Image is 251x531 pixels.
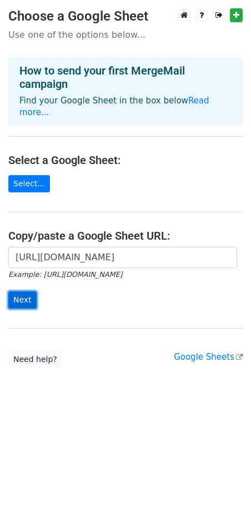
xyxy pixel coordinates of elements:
h4: Select a Google Sheet: [8,153,243,167]
a: Read more... [19,96,209,117]
p: Use one of the options below... [8,29,243,41]
h4: How to send your first MergeMail campaign [19,64,232,91]
p: Find your Google Sheet in the box below [19,95,232,118]
h4: Copy/paste a Google Sheet URL: [8,229,243,242]
a: Need help? [8,351,62,368]
iframe: Chat Widget [195,478,251,531]
input: Next [8,291,37,309]
h3: Choose a Google Sheet [8,8,243,24]
input: Paste your Google Sheet URL here [8,247,237,268]
small: Example: [URL][DOMAIN_NAME] [8,270,122,279]
a: Google Sheets [174,352,243,362]
a: Select... [8,175,50,192]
